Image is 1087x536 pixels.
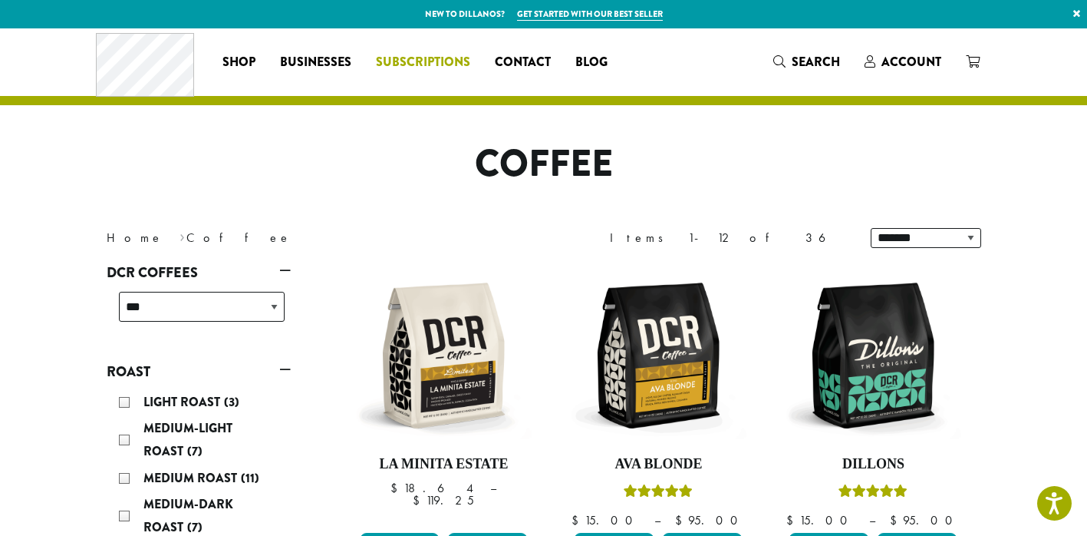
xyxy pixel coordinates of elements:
[143,419,232,460] span: Medium-Light Roast
[571,512,640,528] bdi: 15.00
[390,480,404,496] span: $
[241,469,259,487] span: (11)
[570,267,746,527] a: Ava BlondeRated 5.00 out of 5
[222,53,255,72] span: Shop
[143,393,224,411] span: Light Roast
[143,495,233,536] span: Medium-Dark Roast
[143,469,241,487] span: Medium Roast
[838,482,907,505] div: Rated 5.00 out of 5
[413,492,474,508] bdi: 119.25
[785,267,961,527] a: DillonsRated 5.00 out of 5
[785,456,961,473] h4: Dillons
[356,456,532,473] h4: La Minita Estate
[890,512,903,528] span: $
[376,53,470,72] span: Subscriptions
[792,53,840,71] span: Search
[610,229,848,247] div: Items 1-12 of 36
[224,393,239,411] span: (3)
[107,229,521,247] nav: Breadcrumb
[786,512,799,528] span: $
[355,267,532,444] img: DCR-12oz-La-Minita-Estate-Stock-scaled.png
[881,53,941,71] span: Account
[180,223,185,247] span: ›
[654,512,660,528] span: –
[390,480,476,496] bdi: 18.64
[107,359,291,385] a: Roast
[413,492,426,508] span: $
[570,267,746,444] img: DCR-12oz-Ava-Blonde-Stock-scaled.png
[575,53,608,72] span: Blog
[210,50,268,74] a: Shop
[761,49,852,74] a: Search
[570,456,746,473] h4: Ava Blonde
[786,512,855,528] bdi: 15.00
[571,512,585,528] span: $
[495,53,551,72] span: Contact
[869,512,875,528] span: –
[675,512,688,528] span: $
[187,442,203,460] span: (7)
[107,260,291,286] a: DCR Coffees
[490,480,496,496] span: –
[517,8,663,21] a: Get started with our best seller
[107,230,163,246] a: Home
[107,286,291,340] div: DCR Coffees
[675,512,745,528] bdi: 95.00
[624,482,693,505] div: Rated 5.00 out of 5
[785,267,961,444] img: DCR-12oz-Dillons-Stock-scaled.png
[356,267,532,527] a: La Minita Estate
[890,512,960,528] bdi: 95.00
[187,518,203,536] span: (7)
[95,142,993,187] h1: Coffee
[280,53,351,72] span: Businesses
